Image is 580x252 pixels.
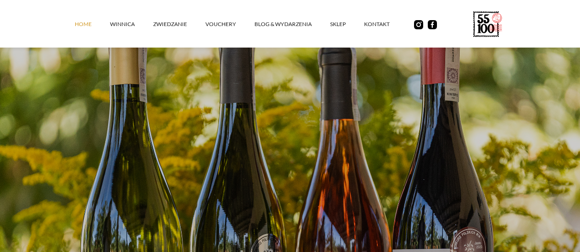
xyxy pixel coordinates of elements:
a: kontakt [364,11,408,38]
a: Blog & Wydarzenia [254,11,330,38]
a: winnica [110,11,153,38]
a: ZWIEDZANIE [153,11,205,38]
a: Home [75,11,110,38]
a: SKLEP [330,11,364,38]
a: vouchery [205,11,254,38]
